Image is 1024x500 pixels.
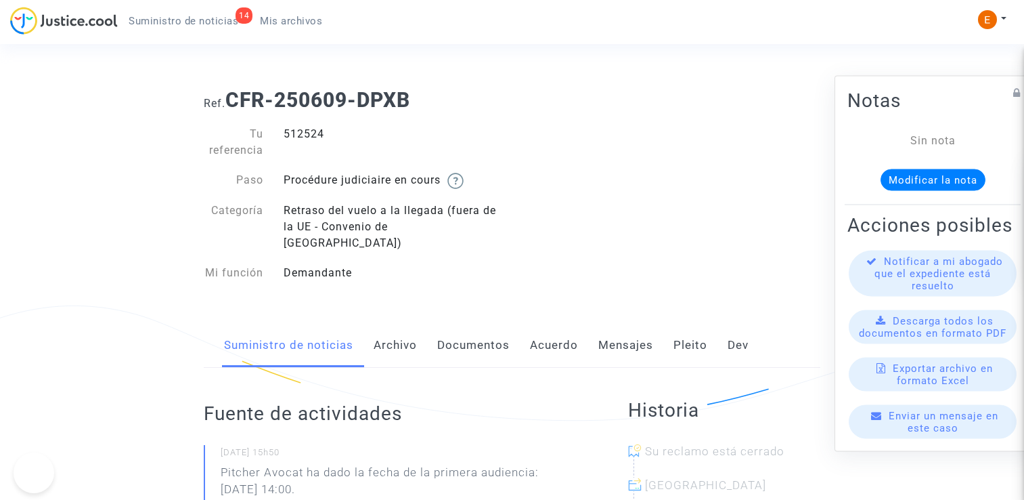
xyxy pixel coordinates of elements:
[284,173,441,186] font: Procédure judiciaire en cours
[225,88,410,112] b: CFR-250609-DPXB
[129,15,238,27] span: Suministro de noticias
[847,89,1018,112] h2: Notas
[437,338,510,352] font: Documentos
[194,126,273,159] div: Tu referencia
[273,265,512,281] div: Demandante
[859,315,1006,339] span: Descarga todos los documentos en formato PDF
[118,11,249,31] a: 14Suministro de noticias
[881,169,985,191] button: Modificar la nota
[447,173,464,189] img: help.svg
[273,203,512,251] div: Retraso del vuelo a la llegada (fuera de la UE - Convenio de [GEOGRAPHIC_DATA])
[437,323,510,368] a: Documentos
[889,410,998,434] span: Enviar un mensaje en este caso
[204,402,574,425] h2: Fuente de actividades
[10,7,118,35] img: jc-logo.svg
[868,133,998,149] div: Sin nota
[260,15,322,27] span: Mis archivos
[893,362,993,387] span: Exportar archivo en formato Excel
[374,323,417,368] a: Archivo
[249,11,333,31] a: Mis archivos
[236,7,252,24] div: 14
[628,398,820,422] h2: Historia
[194,265,273,281] div: Mi función
[224,338,353,352] font: Suministro de noticias
[14,453,54,493] iframe: Help Scout Beacon - Open
[221,446,574,464] small: [DATE] 15h50
[530,338,578,352] font: Acuerdo
[273,126,512,159] div: 512524
[673,323,707,368] a: Pleito
[645,444,784,458] span: Su reclamo está cerrado
[728,323,749,368] a: Dev
[598,338,653,352] font: Mensajes
[874,255,1003,292] span: Notificar a mi abogado que el expediente está resuelto
[673,338,707,352] font: Pleito
[194,172,273,189] div: Paso
[728,338,749,352] font: Dev
[224,323,353,368] a: Suministro de noticias
[598,323,653,368] a: Mensajes
[530,323,578,368] a: Acuerdo
[374,338,417,352] font: Archivo
[204,97,225,110] span: Ref.
[847,213,1018,237] h2: Acciones posibles
[194,203,273,251] div: Categoría
[978,10,997,29] img: ACg8ocIeiFvHKe4dA5oeRFd_CiCnuxWUEc1A2wYhRJE3TTWt=s96-c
